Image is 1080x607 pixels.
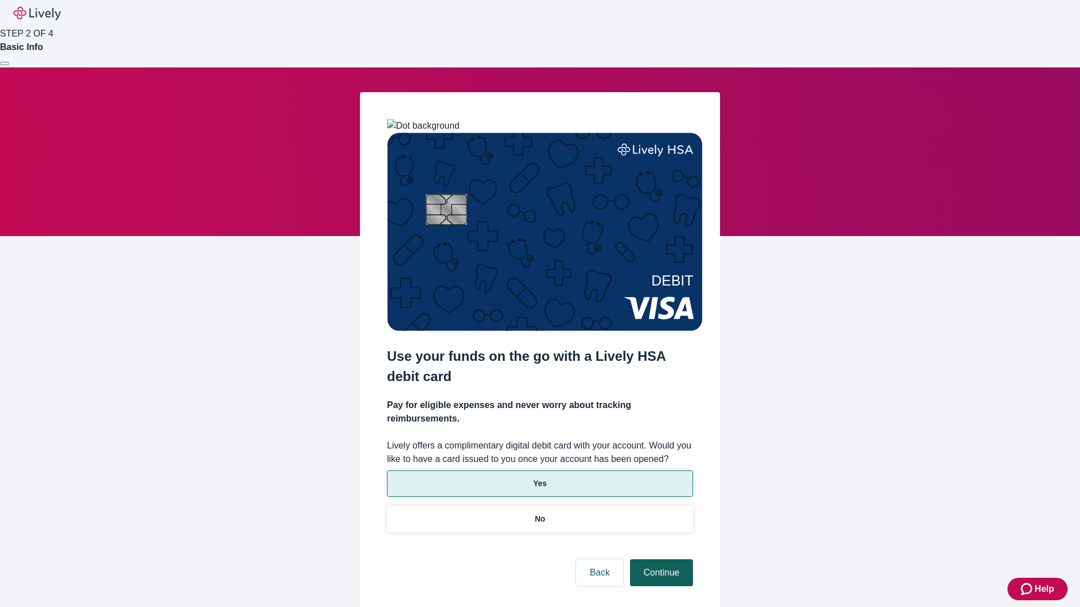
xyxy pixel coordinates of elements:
[535,513,546,525] p: No
[387,470,693,497] button: Yes
[1034,582,1054,596] span: Help
[630,559,693,586] button: Continue
[533,478,547,490] p: Yes
[387,506,693,532] button: No
[576,559,623,586] button: Back
[13,7,61,20] img: Lively
[387,439,693,466] label: Lively offers a complimentary digital debit card with your account. Would you like to have a card...
[1007,578,1068,600] button: Zendesk support iconHelp
[387,119,460,133] img: Dot background
[387,398,693,425] h4: Pay for eligible expenses and never worry about tracking reimbursements.
[387,133,703,331] img: Debit card
[387,346,693,387] h2: Use your funds on the go with a Lively HSA debit card
[1021,582,1034,596] svg: Zendesk support icon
